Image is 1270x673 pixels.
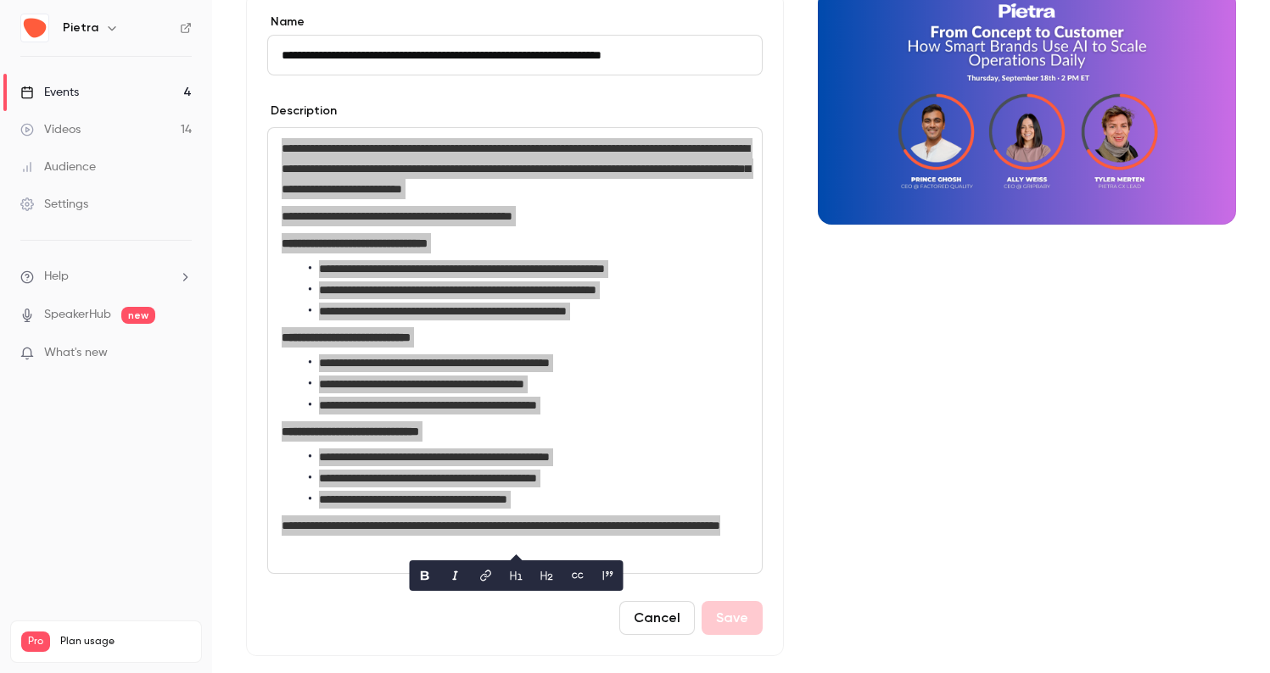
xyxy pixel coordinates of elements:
[595,562,622,589] button: blockquote
[20,84,79,101] div: Events
[20,268,192,286] li: help-dropdown-opener
[267,103,337,120] label: Description
[60,635,191,648] span: Plan usage
[44,344,108,362] span: What's new
[268,128,762,573] div: editor
[121,307,155,324] span: new
[442,562,469,589] button: italic
[20,121,81,138] div: Videos
[619,601,695,635] button: Cancel
[171,346,192,361] iframe: Noticeable Trigger
[411,562,439,589] button: bold
[20,196,88,213] div: Settings
[63,19,98,36] h6: Pietra
[21,14,48,42] img: Pietra
[267,14,763,31] label: Name
[44,306,111,324] a: SpeakerHub
[20,159,96,175] div: Audience
[267,127,763,574] section: description
[44,268,69,286] span: Help
[21,631,50,652] span: Pro
[473,562,500,589] button: link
